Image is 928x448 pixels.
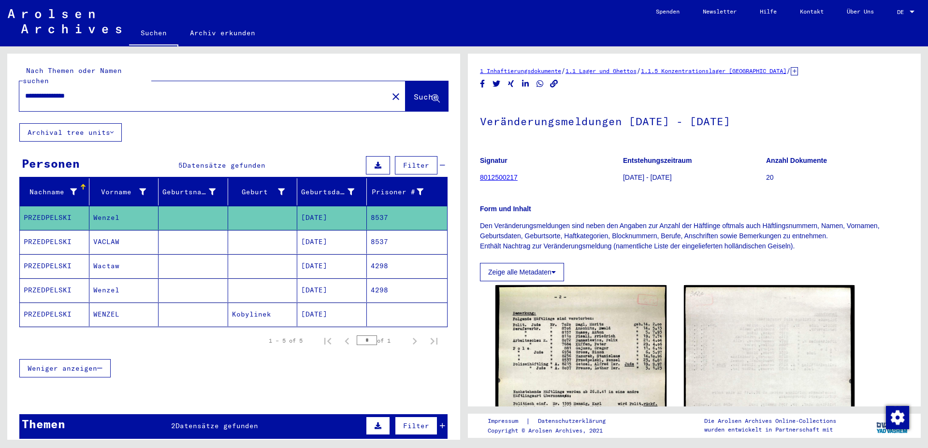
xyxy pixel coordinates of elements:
mat-cell: 8537 [367,230,448,254]
h1: Veränderungsmeldungen [DATE] - [DATE] [480,99,909,142]
button: Share on Facebook [478,78,488,90]
div: Vorname [93,187,146,197]
span: / [786,66,791,75]
a: Suchen [129,21,178,46]
span: / [561,66,565,75]
span: Weniger anzeigen [28,364,97,373]
button: Filter [395,417,437,435]
button: Weniger anzeigen [19,359,111,377]
mat-cell: 4298 [367,254,448,278]
span: Datensätze gefunden [175,421,258,430]
div: Geburt‏ [232,184,297,200]
mat-cell: Kobylinek [228,303,298,326]
mat-cell: [DATE] [297,230,367,254]
div: Geburtsname [162,184,228,200]
button: First page [318,331,337,350]
p: Den Veränderungsmeldungen sind neben den Angaben zur Anzahl der Häftlinge oftmals auch Häftlingsn... [480,221,909,251]
mat-header-cell: Geburtsname [159,178,228,205]
b: Entstehungszeitraum [623,157,692,164]
button: Copy link [549,78,559,90]
span: Filter [403,421,429,430]
button: Zeige alle Metadaten [480,263,564,281]
div: 1 – 5 of 5 [269,336,303,345]
b: Signatur [480,157,507,164]
div: of 1 [357,336,405,345]
button: Last page [424,331,444,350]
button: Clear [386,87,406,106]
a: Datenschutzerklärung [530,416,617,426]
button: Share on Twitter [492,78,502,90]
p: Copyright © Arolsen Archives, 2021 [488,426,617,435]
div: Geburtsname [162,187,216,197]
mat-cell: PRZEDPELSKI [20,206,89,230]
div: Prisoner # [371,187,424,197]
span: Suche [414,92,438,101]
a: 1 Inhaftierungsdokumente [480,67,561,74]
div: Vorname [93,184,159,200]
a: 1.1.5 Konzentrationslager [GEOGRAPHIC_DATA] [641,67,786,74]
div: Personen [22,155,80,172]
button: Share on Xing [506,78,516,90]
a: Archiv erkunden [178,21,267,44]
p: wurden entwickelt in Partnerschaft mit [704,425,836,434]
img: Zustimmung ändern [886,406,909,429]
b: Anzahl Dokumente [766,157,827,164]
span: Datensätze gefunden [183,161,265,170]
img: Arolsen_neg.svg [8,9,121,33]
img: yv_logo.png [874,413,911,437]
div: Geburtsdatum [301,184,366,200]
mat-cell: PRZEDPELSKI [20,254,89,278]
button: Archival tree units [19,123,122,142]
div: Themen [22,415,65,433]
b: Form und Inhalt [480,205,531,213]
mat-cell: 8537 [367,206,448,230]
mat-cell: PRZEDPELSKI [20,230,89,254]
button: Previous page [337,331,357,350]
div: Prisoner # [371,184,436,200]
a: 1.1 Lager und Ghettos [565,67,637,74]
mat-header-cell: Prisoner # [367,178,448,205]
button: Suche [406,81,448,111]
span: 5 [178,161,183,170]
mat-cell: WENZEL [89,303,159,326]
div: Geburt‏ [232,187,285,197]
a: 8012500217 [480,173,518,181]
mat-header-cell: Vorname [89,178,159,205]
mat-cell: Wenzel [89,278,159,302]
p: 20 [766,173,909,183]
p: Die Arolsen Archives Online-Collections [704,417,836,425]
mat-cell: 4298 [367,278,448,302]
span: 2 [171,421,175,430]
div: Nachname [24,184,89,200]
span: Filter [403,161,429,170]
div: Nachname [24,187,77,197]
mat-header-cell: Geburtsdatum [297,178,367,205]
p: [DATE] - [DATE] [623,173,766,183]
mat-cell: [DATE] [297,303,367,326]
span: DE [897,9,908,15]
div: | [488,416,617,426]
mat-label: Nach Themen oder Namen suchen [23,66,122,85]
mat-cell: PRZEDPELSKI [20,303,89,326]
mat-cell: Wactaw [89,254,159,278]
button: Share on WhatsApp [535,78,545,90]
button: Filter [395,156,437,174]
span: / [637,66,641,75]
mat-cell: VACLAW [89,230,159,254]
button: Share on LinkedIn [521,78,531,90]
div: Geburtsdatum [301,187,354,197]
mat-icon: close [390,91,402,102]
a: Impressum [488,416,526,426]
mat-cell: [DATE] [297,254,367,278]
mat-cell: Wenzel [89,206,159,230]
mat-header-cell: Geburt‏ [228,178,298,205]
mat-cell: [DATE] [297,206,367,230]
mat-cell: [DATE] [297,278,367,302]
mat-cell: PRZEDPELSKI [20,278,89,302]
button: Next page [405,331,424,350]
mat-header-cell: Nachname [20,178,89,205]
